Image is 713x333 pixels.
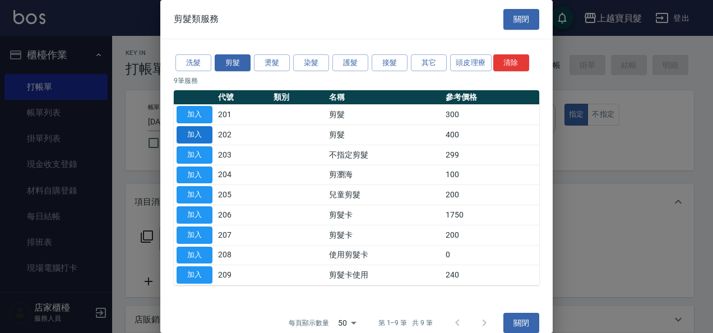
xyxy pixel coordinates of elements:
th: 參考價格 [443,90,539,105]
p: 第 1–9 筆 共 9 筆 [378,318,433,328]
button: 染髮 [293,54,329,72]
button: 加入 [177,166,212,184]
button: 加入 [177,206,212,224]
td: 1750 [443,205,539,225]
button: 頭皮理療 [450,54,492,72]
button: 接髮 [372,54,408,72]
button: 加入 [177,146,212,164]
td: 剪髮 [326,105,443,125]
td: 206 [215,205,271,225]
td: 剪髮卡使用 [326,265,443,285]
button: 燙髮 [254,54,290,72]
td: 400 [443,125,539,145]
td: 208 [215,245,271,265]
td: 使用剪髮卡 [326,245,443,265]
p: 每頁顯示數量 [289,318,329,328]
td: 0 [443,245,539,265]
td: 剪髮卡 [326,205,443,225]
td: 205 [215,185,271,205]
button: 剪髮 [215,54,251,72]
td: 200 [443,225,539,245]
td: 不指定剪髮 [326,145,443,165]
td: 207 [215,225,271,245]
td: 兒童剪髮 [326,185,443,205]
button: 清除 [493,54,529,72]
td: 201 [215,105,271,125]
button: 加入 [177,266,212,284]
button: 其它 [411,54,447,72]
td: 100 [443,165,539,185]
td: 剪髮卡 [326,225,443,245]
button: 加入 [177,247,212,264]
td: 202 [215,125,271,145]
td: 剪瀏海 [326,165,443,185]
td: 204 [215,165,271,185]
span: 剪髮類服務 [174,13,219,25]
p: 9 筆服務 [174,76,539,86]
td: 剪髮 [326,125,443,145]
td: 203 [215,145,271,165]
th: 代號 [215,90,271,105]
td: 200 [443,185,539,205]
button: 護髮 [332,54,368,72]
td: 209 [215,265,271,285]
td: 299 [443,145,539,165]
button: 加入 [177,226,212,244]
button: 加入 [177,106,212,123]
th: 類別 [271,90,326,105]
td: 240 [443,265,539,285]
button: 加入 [177,186,212,203]
button: 加入 [177,126,212,144]
td: 300 [443,105,539,125]
button: 洗髮 [175,54,211,72]
th: 名稱 [326,90,443,105]
button: 關閉 [503,9,539,30]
